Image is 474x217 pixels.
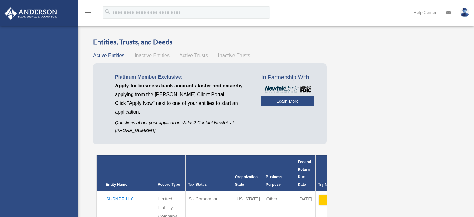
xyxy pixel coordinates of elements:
th: Organization State [232,155,263,191]
span: Inactive Entities [135,53,170,58]
span: In Partnership With... [261,73,314,83]
i: search [104,8,111,15]
div: Try Newtek Bank [318,181,380,188]
p: by applying from the [PERSON_NAME] Client Portal. [115,81,251,99]
p: Questions about your application status? Contact Newtek at [PHONE_NUMBER] [115,119,251,135]
p: Platinum Member Exclusive: [115,73,251,81]
th: Federal Return Due Date [295,155,315,191]
span: Active Entities [93,53,124,58]
span: Apply for business bank accounts faster and easier [115,83,237,88]
p: Click "Apply Now" next to one of your entities to start an application. [115,99,251,116]
img: NewtekBankLogoSM.png [264,86,311,93]
a: Learn More [261,96,314,106]
i: menu [84,9,92,16]
th: Business Purpose [263,155,295,191]
th: Tax Status [185,155,232,191]
th: Record Type [155,155,185,191]
a: menu [84,11,92,16]
span: Inactive Trusts [218,53,250,58]
button: Apply Now [319,195,380,205]
th: Entity Name [103,155,155,191]
span: Active Trusts [180,53,208,58]
img: Anderson Advisors Platinum Portal [3,7,59,20]
h3: Entities, Trusts, and Deeds [93,37,327,47]
img: User Pic [460,8,469,17]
